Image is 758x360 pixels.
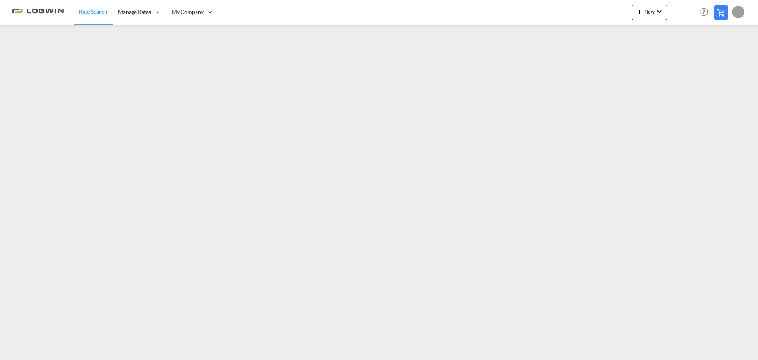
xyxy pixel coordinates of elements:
md-icon: icon-plus 400-fg [635,7,644,16]
span: Rate Search [79,8,107,15]
img: 2761ae10d95411efa20a1f5e0282d2d7.png [12,3,64,21]
md-icon: icon-chevron-down [655,7,664,16]
span: Help [697,5,710,19]
div: Help [697,5,714,19]
span: New [635,9,664,15]
span: Manage Rates [118,8,151,16]
button: icon-plus 400-fgNewicon-chevron-down [632,5,667,20]
span: My Company [172,8,204,16]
